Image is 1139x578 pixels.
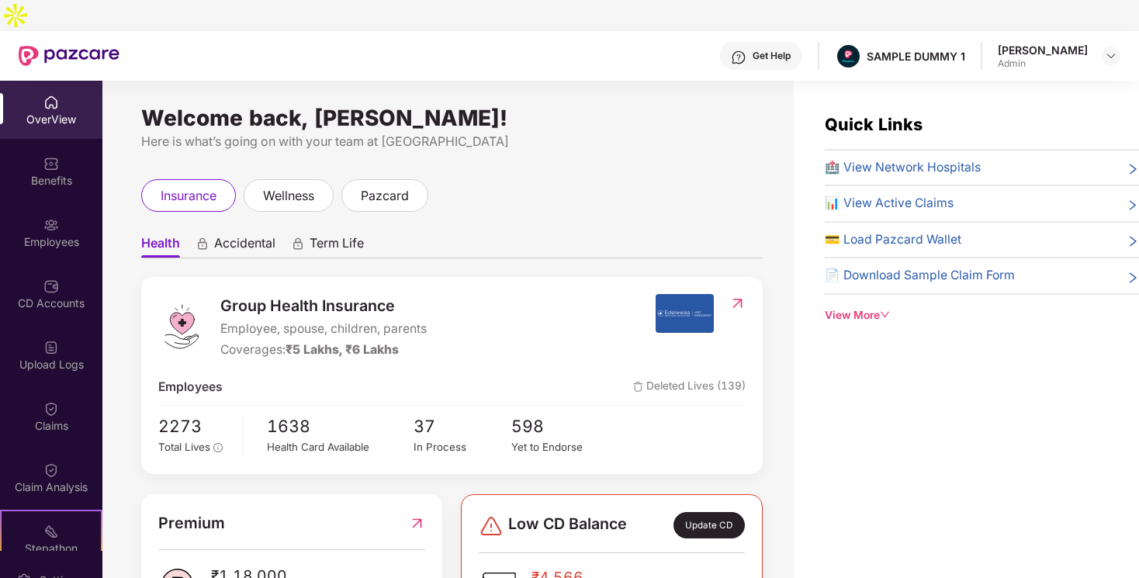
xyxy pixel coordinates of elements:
[158,414,232,440] span: 2273
[141,235,180,258] span: Health
[729,296,746,311] img: RedirectIcon
[43,279,59,294] img: svg+xml;base64,PHN2ZyBpZD0iQ0RfQWNjb3VudHMiIGRhdGEtbmFtZT0iQ0QgQWNjb3VudHMiIHhtbG5zPSJodHRwOi8vd3...
[1105,50,1117,62] img: svg+xml;base64,PHN2ZyBpZD0iRHJvcGRvd24tMzJ4MzIiIHhtbG5zPSJodHRwOi8vd3d3LnczLm9yZy8yMDAwL3N2ZyIgd2...
[867,49,965,64] div: SAMPLE DUMMY 1
[1127,234,1139,250] span: right
[825,230,961,250] span: 💳 Load Pazcard Wallet
[731,50,746,65] img: svg+xml;base64,PHN2ZyBpZD0iSGVscC0zMngzMiIgeG1sbnM9Imh0dHA6Ly93d3cudzMub3JnLzIwMDAvc3ZnIiB3aWR0aD...
[43,95,59,110] img: svg+xml;base64,PHN2ZyBpZD0iSG9tZSIgeG1sbnM9Imh0dHA6Ly93d3cudzMub3JnLzIwMDAvc3ZnIiB3aWR0aD0iMjAiIG...
[43,217,59,233] img: svg+xml;base64,PHN2ZyBpZD0iRW1wbG95ZWVzIiB4bWxucz0iaHR0cDovL3d3dy53My5vcmcvMjAwMC9zdmciIHdpZHRoPS...
[310,235,364,258] span: Term Life
[158,378,223,397] span: Employees
[1127,197,1139,213] span: right
[414,439,511,455] div: In Process
[880,310,891,320] span: down
[196,237,209,251] div: animation
[508,512,627,538] span: Low CD Balance
[409,511,425,535] img: RedirectIcon
[286,342,399,357] span: ₹5 Lakhs, ₹6 Lakhs
[267,414,414,440] span: 1638
[414,414,511,440] span: 37
[361,186,409,206] span: pazcard
[141,132,763,151] div: Here is what’s going on with your team at [GEOGRAPHIC_DATA]
[43,462,59,478] img: svg+xml;base64,PHN2ZyBpZD0iQ2xhaW0iIHhtbG5zPSJodHRwOi8vd3d3LnczLm9yZy8yMDAwL3N2ZyIgd2lkdGg9IjIwIi...
[161,186,216,206] span: insurance
[633,382,643,392] img: deleteIcon
[214,235,275,258] span: Accidental
[1127,269,1139,286] span: right
[837,45,860,67] img: Pazcare_Alternative_logo-01-01.png
[825,114,923,134] span: Quick Links
[43,156,59,171] img: svg+xml;base64,PHN2ZyBpZD0iQmVuZWZpdHMiIHhtbG5zPSJodHRwOi8vd3d3LnczLm9yZy8yMDAwL3N2ZyIgd2lkdGg9Ij...
[998,57,1088,70] div: Admin
[158,511,225,535] span: Premium
[220,320,427,339] span: Employee, spouse, children, parents
[141,112,763,124] div: Welcome back, [PERSON_NAME]!
[825,266,1015,286] span: 📄 Download Sample Claim Form
[213,443,223,452] span: info-circle
[263,186,314,206] span: wellness
[158,303,205,350] img: logo
[673,512,745,538] div: Update CD
[479,514,504,538] img: svg+xml;base64,PHN2ZyBpZD0iRGFuZ2VyLTMyeDMyIiB4bWxucz0iaHR0cDovL3d3dy53My5vcmcvMjAwMC9zdmciIHdpZH...
[158,441,210,453] span: Total Lives
[1127,161,1139,178] span: right
[753,50,791,62] div: Get Help
[43,401,59,417] img: svg+xml;base64,PHN2ZyBpZD0iQ2xhaW0iIHhtbG5zPSJodHRwOi8vd3d3LnczLm9yZy8yMDAwL3N2ZyIgd2lkdGg9IjIwIi...
[2,541,101,556] div: Stepathon
[19,46,119,66] img: New Pazcare Logo
[998,43,1088,57] div: [PERSON_NAME]
[656,294,714,333] img: insurerIcon
[291,237,305,251] div: animation
[633,378,746,397] span: Deleted Lives (139)
[511,439,609,455] div: Yet to Endorse
[511,414,609,440] span: 598
[43,340,59,355] img: svg+xml;base64,PHN2ZyBpZD0iVXBsb2FkX0xvZ3MiIGRhdGEtbmFtZT0iVXBsb2FkIExvZ3MiIHhtbG5zPSJodHRwOi8vd3...
[825,307,1139,324] div: View More
[825,194,954,213] span: 📊 View Active Claims
[43,524,59,539] img: svg+xml;base64,PHN2ZyB4bWxucz0iaHR0cDovL3d3dy53My5vcmcvMjAwMC9zdmciIHdpZHRoPSIyMSIgaGVpZ2h0PSIyMC...
[220,294,427,318] span: Group Health Insurance
[220,341,427,360] div: Coverages:
[267,439,414,455] div: Health Card Available
[825,158,981,178] span: 🏥 View Network Hospitals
